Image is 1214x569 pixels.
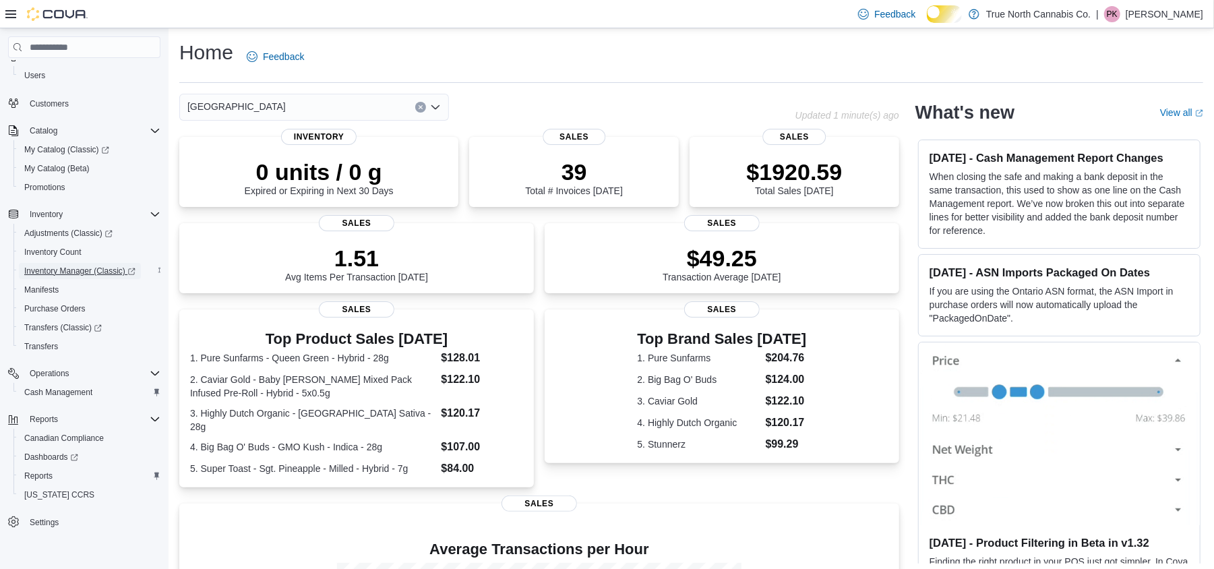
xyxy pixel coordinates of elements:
[190,407,435,433] dt: 3. Highly Dutch Organic - [GEOGRAPHIC_DATA] Sativa - 28g
[24,322,102,333] span: Transfers (Classic)
[24,303,86,314] span: Purchase Orders
[24,94,160,111] span: Customers
[19,282,64,298] a: Manifests
[853,1,921,28] a: Feedback
[441,439,522,455] dd: $107.00
[441,460,522,477] dd: $84.00
[3,121,166,140] button: Catalog
[24,96,74,112] a: Customers
[285,245,428,282] div: Avg Items Per Transaction [DATE]
[24,471,53,481] span: Reports
[13,299,166,318] button: Purchase Orders
[1195,109,1203,117] svg: External link
[766,371,807,388] dd: $124.00
[19,430,160,446] span: Canadian Compliance
[441,405,522,421] dd: $120.17
[13,429,166,448] button: Canadian Compliance
[190,373,435,400] dt: 2. Caviar Gold - Baby [PERSON_NAME] Mixed Pack Infused Pre-Roll - Hybrid - 5x0.5g
[187,98,286,115] span: [GEOGRAPHIC_DATA]
[8,61,160,567] nav: Complex example
[525,158,622,185] p: 39
[3,93,166,113] button: Customers
[319,215,394,231] span: Sales
[930,266,1189,279] h3: [DATE] - ASN Imports Packaged On Dates
[24,365,160,382] span: Operations
[766,415,807,431] dd: $120.17
[13,280,166,299] button: Manifests
[638,331,807,347] h3: Top Brand Sales [DATE]
[24,247,82,258] span: Inventory Count
[3,410,166,429] button: Reports
[24,387,92,398] span: Cash Management
[13,337,166,356] button: Transfers
[1160,107,1203,118] a: View allExternal link
[13,178,166,197] button: Promotions
[930,536,1189,549] h3: [DATE] - Product Filtering in Beta in v1.32
[24,514,64,531] a: Settings
[24,266,135,276] span: Inventory Manager (Classic)
[241,43,309,70] a: Feedback
[13,467,166,485] button: Reports
[24,514,160,531] span: Settings
[638,416,760,429] dt: 4. Highly Dutch Organic
[874,7,915,21] span: Feedback
[281,129,357,145] span: Inventory
[19,263,141,279] a: Inventory Manager (Classic)
[30,125,57,136] span: Catalog
[430,102,441,113] button: Open list of options
[930,151,1189,164] h3: [DATE] - Cash Management Report Changes
[285,245,428,272] p: 1.51
[638,394,760,408] dt: 3. Caviar Gold
[24,452,78,462] span: Dashboards
[19,67,160,84] span: Users
[543,129,605,145] span: Sales
[766,350,807,366] dd: $204.76
[24,341,58,352] span: Transfers
[19,301,160,317] span: Purchase Orders
[179,39,233,66] h1: Home
[24,411,63,427] button: Reports
[525,158,622,196] div: Total # Invoices [DATE]
[24,144,109,155] span: My Catalog (Classic)
[19,487,160,503] span: Washington CCRS
[19,430,109,446] a: Canadian Compliance
[638,351,760,365] dt: 1. Pure Sunfarms
[30,414,58,425] span: Reports
[24,411,160,427] span: Reports
[19,263,160,279] span: Inventory Manager (Classic)
[930,170,1189,237] p: When closing the safe and making a bank deposit in the same transaction, this used to show as one...
[638,373,760,386] dt: 2. Big Bag O' Buds
[24,433,104,444] span: Canadian Compliance
[190,331,523,347] h3: Top Product Sales [DATE]
[24,228,113,239] span: Adjustments (Classic)
[24,489,94,500] span: [US_STATE] CCRS
[19,338,63,355] a: Transfers
[663,245,781,282] div: Transaction Average [DATE]
[19,160,95,177] a: My Catalog (Beta)
[24,163,90,174] span: My Catalog (Beta)
[19,301,91,317] a: Purchase Orders
[19,449,160,465] span: Dashboards
[245,158,394,185] p: 0 units / 0 g
[190,440,435,454] dt: 4. Big Bag O' Buds - GMO Kush - Indica - 28g
[986,6,1091,22] p: True North Cannabis Co.
[19,142,160,158] span: My Catalog (Classic)
[684,215,760,231] span: Sales
[19,244,160,260] span: Inventory Count
[19,179,160,196] span: Promotions
[915,102,1014,123] h2: What's new
[766,393,807,409] dd: $122.10
[19,384,98,400] a: Cash Management
[24,182,65,193] span: Promotions
[1096,6,1099,22] p: |
[19,487,100,503] a: [US_STATE] CCRS
[441,371,522,388] dd: $122.10
[415,102,426,113] button: Clear input
[766,436,807,452] dd: $99.29
[1104,6,1120,22] div: Parker Kennedy
[13,66,166,85] button: Users
[245,158,394,196] div: Expired or Expiring in Next 30 Days
[30,517,59,528] span: Settings
[24,123,160,139] span: Catalog
[13,140,166,159] a: My Catalog (Classic)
